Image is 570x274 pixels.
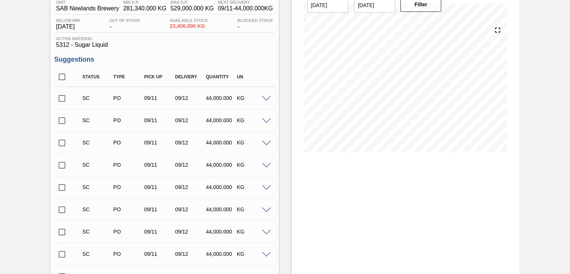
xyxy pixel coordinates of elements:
[111,206,145,212] div: Purchase order
[173,74,207,79] div: Delivery
[56,42,273,48] span: 5312 - Sugar Liquid
[204,229,238,235] div: 44,000.000
[81,229,114,235] div: Suggestion Created
[56,36,273,41] span: Active Material
[204,95,238,101] div: 44,000.000
[173,140,207,146] div: 09/12/2025
[142,95,176,101] div: 09/11/2025
[142,206,176,212] div: 09/11/2025
[111,229,145,235] div: Purchase order
[173,117,207,123] div: 09/12/2025
[111,251,145,257] div: Purchase order
[235,229,269,235] div: KG
[142,184,176,190] div: 09/11/2025
[235,117,269,123] div: KG
[81,117,114,123] div: Suggestion Created
[236,18,275,30] div: -
[111,95,145,101] div: Purchase order
[204,184,238,190] div: 44,000.000
[173,229,207,235] div: 09/12/2025
[204,251,238,257] div: 44,000.000
[81,95,114,101] div: Suggestion Created
[235,95,269,101] div: KG
[142,117,176,123] div: 09/11/2025
[173,95,207,101] div: 09/12/2025
[81,74,114,79] div: Status
[54,56,275,63] h3: Suggestions
[111,184,145,190] div: Purchase order
[111,162,145,168] div: Purchase order
[237,18,273,23] span: Blocked Stock
[170,5,214,12] span: 529,000.000 KG
[204,117,238,123] div: 44,000.000
[204,206,238,212] div: 44,000.000
[170,18,208,23] span: Available Stock
[142,74,176,79] div: Pick up
[111,140,145,146] div: Purchase order
[142,229,176,235] div: 09/11/2025
[81,206,114,212] div: Suggestion Created
[81,140,114,146] div: Suggestion Created
[142,251,176,257] div: 09/11/2025
[204,162,238,168] div: 44,000.000
[81,162,114,168] div: Suggestion Created
[173,162,207,168] div: 09/12/2025
[235,184,269,190] div: KG
[204,140,238,146] div: 44,000.000
[142,162,176,168] div: 09/11/2025
[235,162,269,168] div: KG
[108,18,142,30] div: -
[81,184,114,190] div: Suggestion Created
[204,74,238,79] div: Quantity
[173,184,207,190] div: 09/12/2025
[235,251,269,257] div: KG
[142,140,176,146] div: 09/11/2025
[218,5,273,12] span: 09/11 - 44,000.000 KG
[173,206,207,212] div: 09/12/2025
[123,5,167,12] span: 281,340.000 KG
[170,23,208,29] span: 23,406.000 KG
[235,206,269,212] div: KG
[111,74,145,79] div: Type
[235,140,269,146] div: KG
[111,117,145,123] div: Purchase order
[56,23,80,30] span: [DATE]
[56,5,119,12] span: SAB Newlands Brewery
[56,18,80,23] span: Below Min
[81,251,114,257] div: Suggestion Created
[109,18,140,23] span: Out Of Stock
[173,251,207,257] div: 09/12/2025
[235,74,269,79] div: UN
